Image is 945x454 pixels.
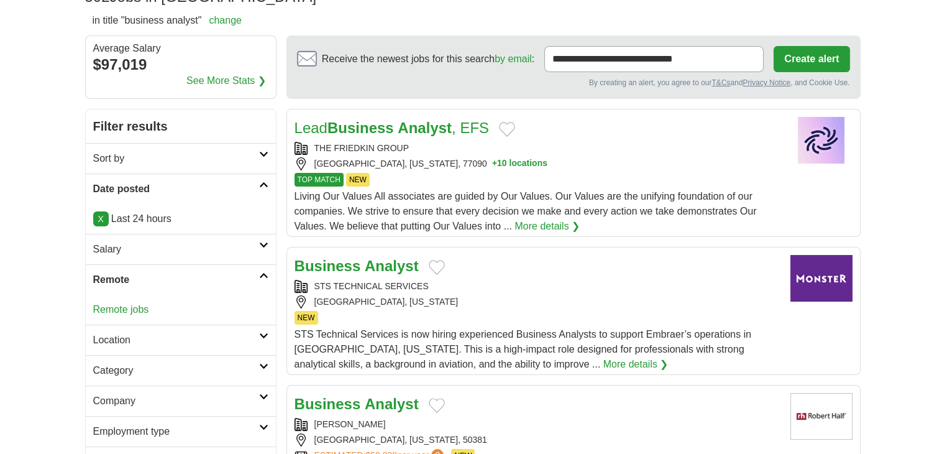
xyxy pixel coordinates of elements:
[294,280,780,293] div: STS TECHNICAL SERVICES
[322,52,534,67] span: Receive the newest jobs for this search :
[495,53,532,64] a: by email
[790,117,852,164] img: Company logo
[346,173,370,187] span: NEW
[86,143,276,174] a: Sort by
[93,394,259,409] h2: Company
[86,234,276,264] a: Salary
[93,242,259,257] h2: Salary
[186,73,266,88] a: See More Stats ❯
[86,109,276,143] h2: Filter results
[499,122,515,137] button: Add to favorite jobs
[429,260,445,275] button: Add to favorite jobs
[86,386,276,416] a: Company
[790,393,852,440] img: Robert Half logo
[93,44,268,53] div: Average Salary
[294,157,780,170] div: [GEOGRAPHIC_DATA], [US_STATE], 77090
[93,304,149,315] a: Remote jobs
[294,295,780,308] div: [GEOGRAPHIC_DATA], [US_STATE]
[86,416,276,447] a: Employment type
[327,119,394,136] strong: Business
[742,78,790,87] a: Privacy Notice
[790,255,852,302] img: Company logo
[93,333,259,348] h2: Location
[86,325,276,355] a: Location
[86,355,276,386] a: Category
[294,433,780,447] div: [GEOGRAPHIC_DATA], [US_STATE], 50381
[314,419,386,429] a: [PERSON_NAME]
[93,424,259,439] h2: Employment type
[294,119,490,136] a: LeadBusiness Analyst, EFS
[365,257,419,274] strong: Analyst
[93,363,259,378] h2: Category
[294,257,419,274] a: Business Analyst
[93,182,259,197] h2: Date posted
[93,272,259,287] h2: Remote
[711,78,730,87] a: T&Cs
[209,15,242,25] a: change
[398,119,452,136] strong: Analyst
[365,396,419,412] strong: Analyst
[294,311,318,325] span: NEW
[774,46,849,72] button: Create alert
[492,157,497,170] span: +
[294,173,344,187] span: TOP MATCH
[294,396,419,412] a: Business Analyst
[93,151,259,166] h2: Sort by
[86,174,276,204] a: Date posted
[603,357,669,372] a: More details ❯
[294,191,757,231] span: Living Our Values All associates are guided by Our Values. Our Values are the unifying foundation...
[294,257,361,274] strong: Business
[294,329,751,369] span: STS Technical Services is now hiring experienced Business Analysts to support Embraer’s operation...
[93,211,268,226] p: Last 24 hours
[86,264,276,295] a: Remote
[294,396,361,412] strong: Business
[294,142,780,155] div: THE FRIEDKIN GROUP
[93,13,242,28] h2: in title "business analyst"
[93,53,268,76] div: $97,019
[297,77,850,88] div: By creating an alert, you agree to our and , and Cookie Use.
[492,157,547,170] button: +10 locations
[429,398,445,413] button: Add to favorite jobs
[514,219,580,234] a: More details ❯
[93,211,109,226] a: X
